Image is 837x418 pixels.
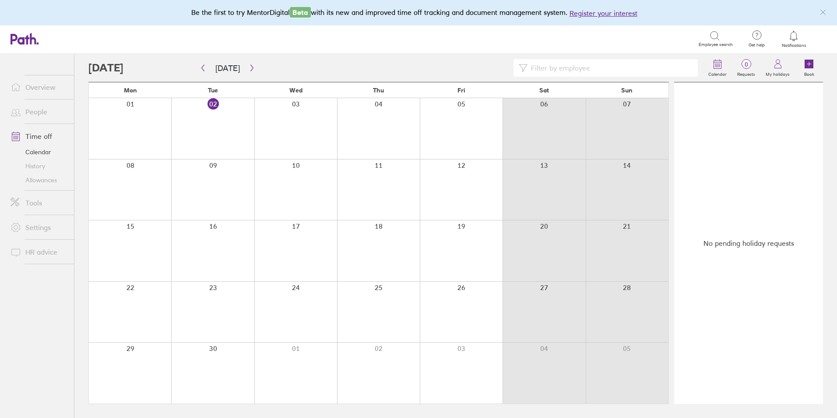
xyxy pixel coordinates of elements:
[191,7,646,18] div: Be the first to try MentorDigital with its new and improved time off tracking and document manage...
[4,78,74,96] a: Overview
[124,87,137,94] span: Mon
[4,128,74,145] a: Time off
[208,87,218,94] span: Tue
[760,69,795,77] label: My holidays
[4,173,74,187] a: Allowances
[528,60,693,76] input: Filter by employee
[4,243,74,261] a: HR advice
[732,54,760,82] a: 0Requests
[4,103,74,120] a: People
[4,159,74,173] a: History
[373,87,384,94] span: Thu
[4,145,74,159] a: Calendar
[290,7,311,18] span: Beta
[98,35,120,43] div: Search
[539,87,549,94] span: Sat
[4,219,74,236] a: Settings
[760,54,795,82] a: My holidays
[780,30,808,48] a: Notifications
[699,42,733,47] span: Employee search
[621,87,633,94] span: Sun
[795,54,823,82] a: Book
[732,69,760,77] label: Requests
[703,69,732,77] label: Calendar
[570,8,637,18] button: Register your interest
[742,43,771,48] span: Get help
[208,61,247,75] button: [DATE]
[457,87,465,94] span: Fri
[732,61,760,68] span: 0
[799,69,819,77] label: Book
[289,87,302,94] span: Wed
[703,54,732,82] a: Calendar
[4,194,74,212] a: Tools
[780,43,808,48] span: Notifications
[674,82,823,404] div: No pending holiday requests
